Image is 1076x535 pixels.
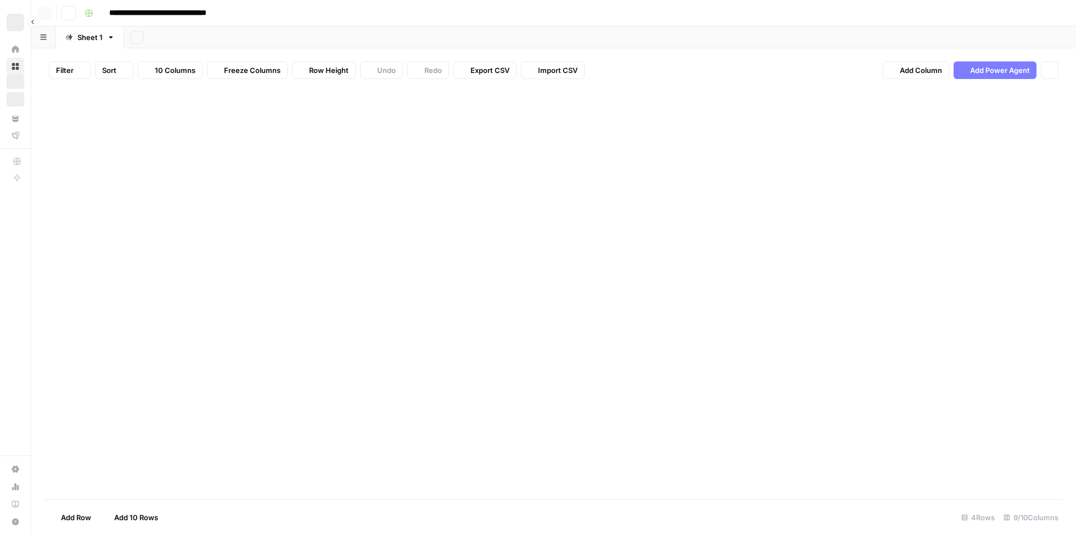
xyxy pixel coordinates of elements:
span: Undo [377,65,396,76]
div: 4 Rows [957,509,999,526]
span: Add Column [900,65,942,76]
span: Freeze Columns [224,65,281,76]
span: Add Power Agent [970,65,1030,76]
button: Freeze Columns [207,61,288,79]
div: Sheet 1 [77,32,103,43]
button: Add Row [44,509,98,526]
a: Home [7,41,24,58]
div: 9/10 Columns [999,509,1063,526]
a: Sheet 1 [56,26,124,48]
span: Add 10 Rows [114,512,158,523]
a: Usage [7,478,24,495]
button: Filter [49,61,91,79]
button: Row Height [292,61,356,79]
a: Flightpath [7,127,24,144]
button: Sort [95,61,133,79]
button: Help + Support [7,513,24,531]
button: Undo [360,61,403,79]
span: Filter [56,65,74,76]
button: Redo [407,61,449,79]
span: Add Row [61,512,91,523]
span: Export CSV [470,65,509,76]
button: Add Power Agent [954,61,1036,79]
button: Export CSV [453,61,517,79]
span: Row Height [309,65,349,76]
button: 10 Columns [138,61,203,79]
a: Your Data [7,110,24,127]
a: Settings [7,460,24,478]
span: Redo [424,65,442,76]
button: Add 10 Rows [98,509,165,526]
span: Import CSV [538,65,578,76]
button: Import CSV [521,61,585,79]
a: Browse [7,58,24,75]
span: 10 Columns [155,65,195,76]
button: Add Column [883,61,949,79]
a: Learning Hub [7,495,24,513]
span: Sort [102,65,116,76]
